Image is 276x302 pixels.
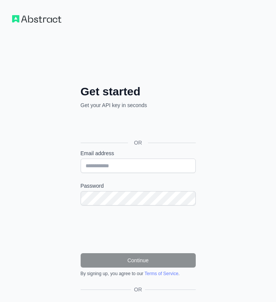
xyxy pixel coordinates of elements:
img: Workflow [12,15,61,23]
label: Password [81,182,196,190]
p: Get your API key in seconds [81,101,196,109]
label: Email address [81,149,196,157]
h2: Get started [81,85,196,98]
span: OR [128,139,148,146]
a: Terms of Service [145,271,178,276]
span: OR [131,286,145,293]
div: By signing up, you agree to our . [81,271,196,277]
iframe: reCAPTCHA [81,215,196,244]
button: Continue [81,253,196,268]
iframe: Sign in with Google Button [77,117,198,134]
